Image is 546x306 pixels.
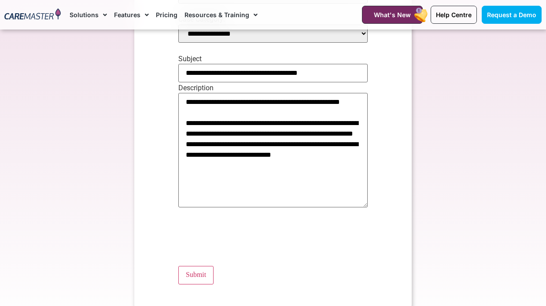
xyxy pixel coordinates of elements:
img: CareMaster Logo [4,8,61,21]
iframe: reCAPTCHA [178,221,312,255]
span: What's New [374,11,411,18]
a: What's New [362,6,423,24]
a: Help Centre [431,6,477,24]
label: Description [178,85,214,92]
a: Request a Demo [482,6,542,24]
label: Subject [178,55,202,63]
span: Help Centre [436,11,472,18]
input: Submit [178,266,214,284]
span: Request a Demo [487,11,536,18]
